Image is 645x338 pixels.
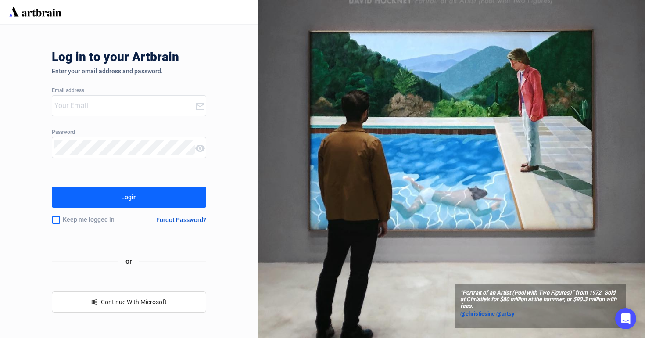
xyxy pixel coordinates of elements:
[118,256,139,267] span: or
[52,211,137,229] div: Keep me logged in
[52,187,207,208] button: Login
[52,88,207,94] div: Email address
[52,291,207,313] button: windowsContinue With Microsoft
[460,310,515,317] span: @christiesinc @artsy
[52,68,207,75] div: Enter your email address and password.
[460,309,620,318] a: @christiesinc @artsy
[54,99,195,113] input: Your Email
[52,50,315,68] div: Log in to your Artbrain
[52,129,207,136] div: Password
[460,290,620,309] span: “Portrait of an Artist (Pool with Two Figures)” from 1972. Sold at Christie's for $80 million at ...
[91,299,97,305] span: windows
[615,308,636,329] div: Open Intercom Messenger
[156,216,206,223] div: Forgot Password?
[101,298,167,306] span: Continue With Microsoft
[121,190,137,204] div: Login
